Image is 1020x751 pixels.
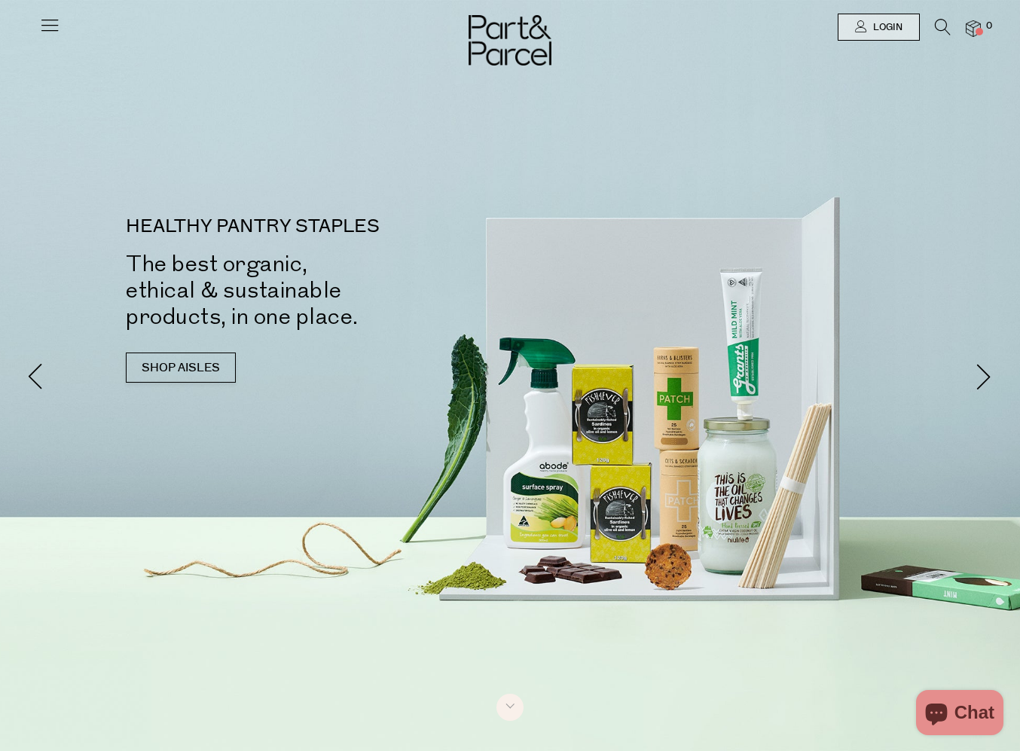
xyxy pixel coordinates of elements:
[966,20,981,36] a: 0
[838,14,920,41] a: Login
[469,15,551,66] img: Part&Parcel
[126,251,533,330] h2: The best organic, ethical & sustainable products, in one place.
[126,218,533,236] p: HEALTHY PANTRY STAPLES
[869,21,902,34] span: Login
[912,690,1008,739] inbox-online-store-chat: Shopify online store chat
[126,353,236,383] a: SHOP AISLES
[982,20,996,33] span: 0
